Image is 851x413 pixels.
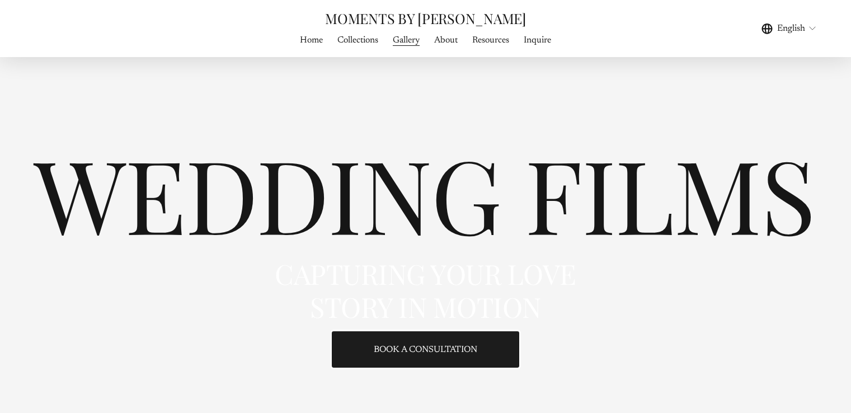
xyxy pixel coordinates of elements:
div: language picker [761,21,817,36]
a: MOMENTS BY [PERSON_NAME] [325,9,526,27]
a: BOOK A CONSULTATION [330,330,521,369]
a: Collections [337,33,378,48]
a: About [434,33,458,48]
span: Gallery [393,34,420,47]
span: English [777,22,805,35]
span: CAPTURING YOUR LOVE STORY IN MOTION [275,255,582,325]
h1: WEDDING FILMS [34,143,815,244]
a: Inquire [524,33,551,48]
a: folder dropdown [393,33,420,48]
a: Resources [472,33,509,48]
a: Home [300,33,323,48]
